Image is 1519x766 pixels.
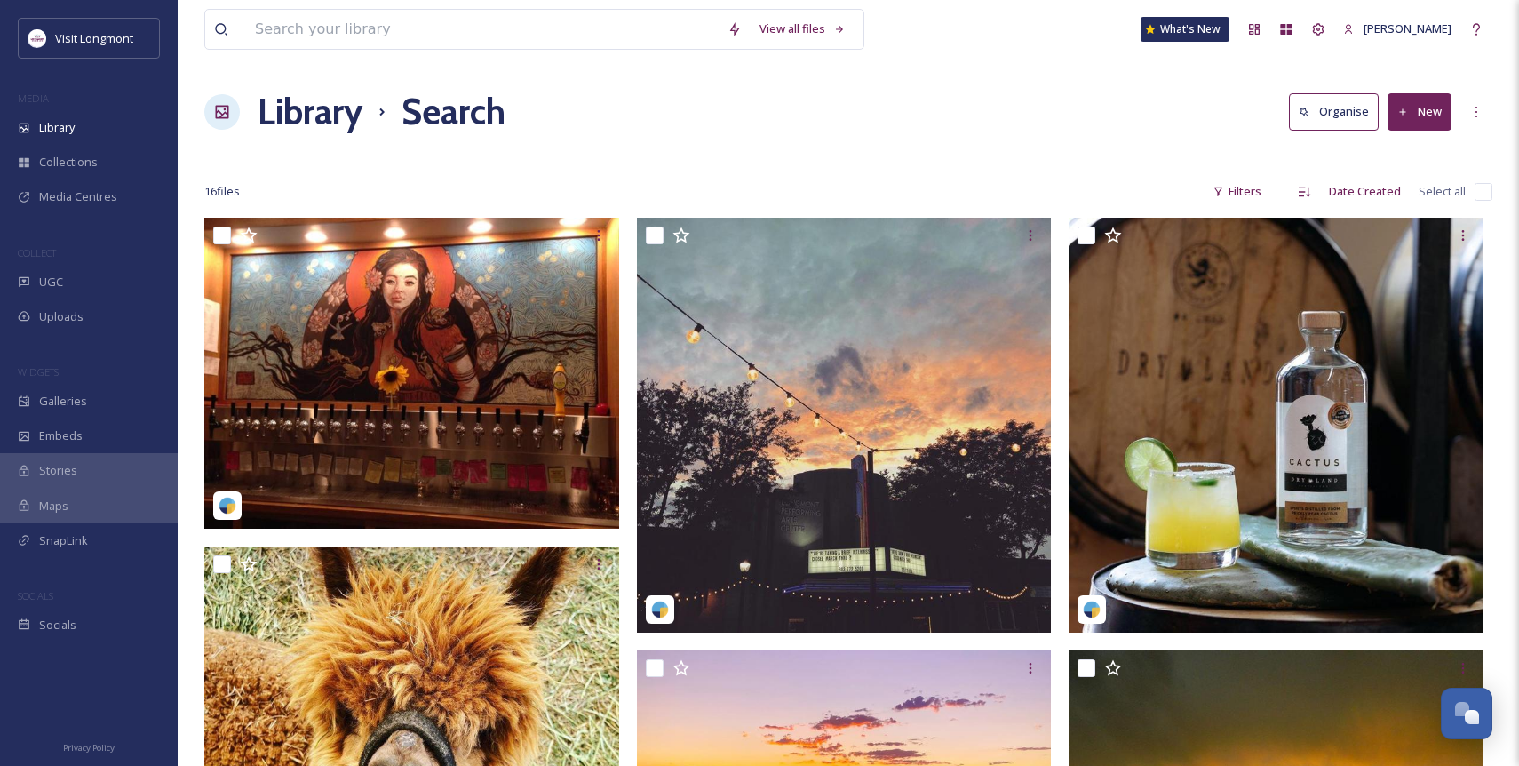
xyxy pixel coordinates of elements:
[1069,218,1483,633] img: drylanddistillers_ca892321-24db-5efd-880e-9230fda5282c.jpg
[637,218,1052,633] img: augustinetrees_fda3c7ca-ade5-7e76-6214-e073676a7eaa.jpg
[1320,174,1410,209] div: Date Created
[18,589,53,602] span: SOCIALS
[39,308,84,325] span: Uploads
[39,119,75,136] span: Library
[39,393,87,410] span: Galleries
[39,188,117,205] span: Media Centres
[55,30,133,46] span: Visit Longmont
[28,29,46,47] img: longmont.jpg
[1334,12,1460,46] a: [PERSON_NAME]
[39,427,83,444] span: Embeds
[204,183,240,200] span: 16 file s
[204,218,619,529] img: santiagogarcia1111_17901972388547365.jpg
[402,85,505,139] h1: Search
[1364,20,1451,36] span: [PERSON_NAME]
[1289,93,1379,130] button: Organise
[39,154,98,171] span: Collections
[39,532,88,549] span: SnapLink
[1204,174,1270,209] div: Filters
[1141,17,1229,42] a: What's New
[246,10,719,49] input: Search your library
[751,12,855,46] a: View all files
[39,498,68,515] span: Maps
[1419,183,1466,200] span: Select all
[39,274,63,291] span: UGC
[651,601,669,618] img: snapsea-logo.png
[18,246,56,259] span: COLLECT
[1083,601,1101,618] img: snapsea-logo.png
[1441,688,1492,739] button: Open Chat
[1289,93,1388,130] a: Organise
[63,736,115,757] a: Privacy Policy
[18,92,49,105] span: MEDIA
[39,462,77,479] span: Stories
[39,617,76,634] span: Socials
[18,365,59,379] span: WIDGETS
[258,85,362,139] a: Library
[1388,93,1451,130] button: New
[63,742,115,754] span: Privacy Policy
[219,497,236,515] img: snapsea-logo.png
